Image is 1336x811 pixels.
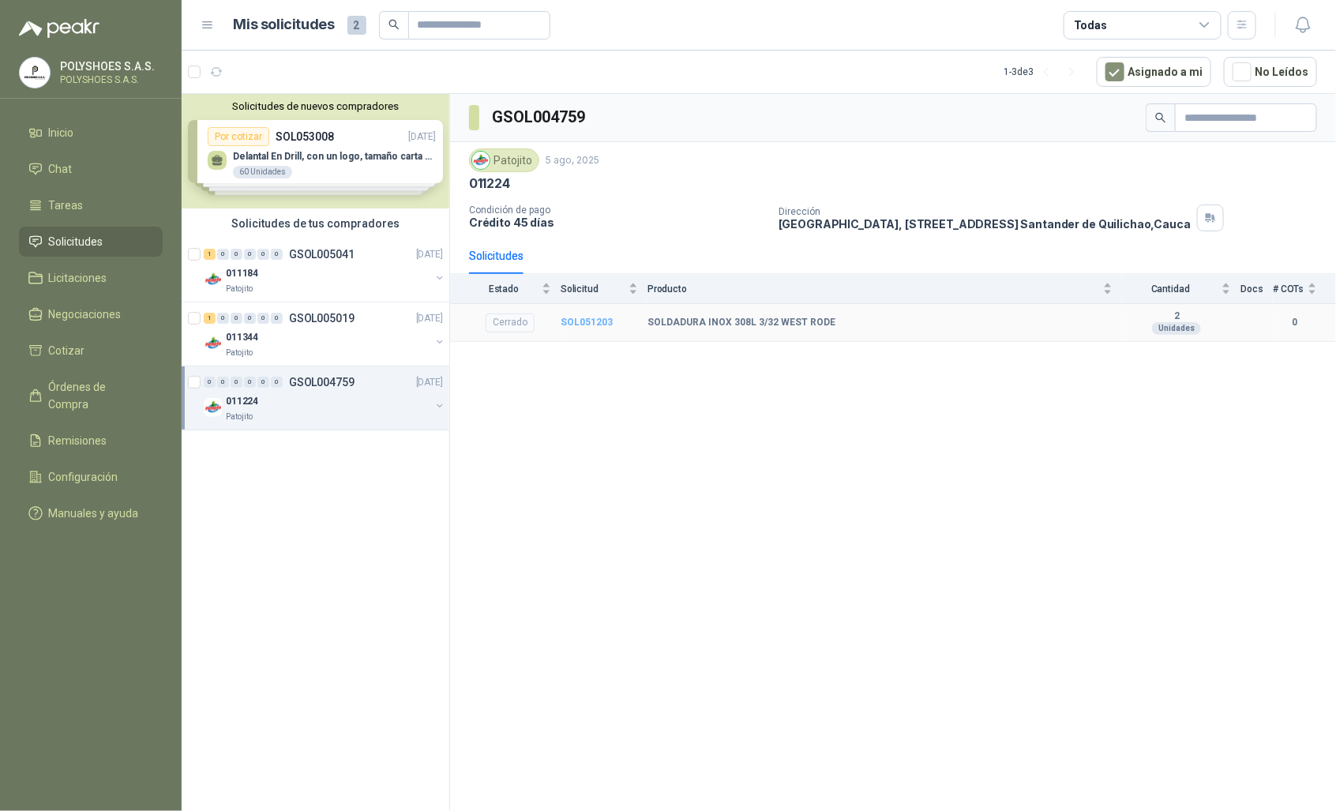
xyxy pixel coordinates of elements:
a: Remisiones [19,426,163,456]
p: 011224 [226,394,258,409]
th: # COTs [1273,274,1336,303]
a: Solicitudes [19,227,163,257]
p: 011224 [469,175,510,192]
p: [DATE] [416,247,443,262]
button: Solicitudes de nuevos compradores [188,100,443,112]
p: GSOL005019 [289,313,355,324]
b: 0 [1273,315,1317,330]
div: 0 [257,377,269,388]
div: 0 [271,313,283,324]
p: GSOL004759 [289,377,355,388]
p: Patojito [226,347,253,359]
p: Dirección [779,206,1191,217]
div: Todas [1074,17,1107,34]
div: 0 [231,377,242,388]
div: 0 [244,377,256,388]
p: [GEOGRAPHIC_DATA], [STREET_ADDRESS] Santander de Quilichao , Cauca [779,217,1191,231]
a: Configuración [19,462,163,492]
a: Chat [19,154,163,184]
p: [DATE] [416,311,443,326]
span: search [388,19,400,30]
p: [DATE] [416,375,443,390]
div: Unidades [1152,322,1201,335]
div: 0 [244,313,256,324]
p: 011184 [226,266,258,281]
a: 1 0 0 0 0 0 GSOL005041[DATE] Company Logo011184Patojito [204,245,446,295]
img: Company Logo [20,58,50,88]
a: SOL051203 [561,317,613,328]
div: Patojito [469,148,539,172]
span: Manuales y ayuda [49,505,139,522]
th: Solicitud [561,274,647,303]
span: Chat [49,160,73,178]
span: 2 [347,16,366,35]
p: GSOL005041 [289,249,355,260]
p: Crédito 45 días [469,216,766,229]
div: 0 [231,249,242,260]
div: 0 [204,377,216,388]
p: Patojito [226,283,253,295]
a: Negociaciones [19,299,163,329]
img: Company Logo [204,270,223,289]
span: Estado [469,283,539,295]
span: Solicitudes [49,233,103,250]
div: Solicitudes de nuevos compradoresPor cotizarSOL053008[DATE] Delantal En Drill, con un logo, tamañ... [182,94,449,208]
img: Logo peakr [19,19,99,38]
p: 5 ago, 2025 [546,153,599,168]
th: Cantidad [1122,274,1240,303]
a: Tareas [19,190,163,220]
span: Inicio [49,124,74,141]
h1: Mis solicitudes [234,13,335,36]
a: Inicio [19,118,163,148]
span: Cotizar [49,342,85,359]
div: 0 [257,249,269,260]
span: search [1155,112,1166,123]
span: # COTs [1273,283,1304,295]
a: 1 0 0 0 0 0 GSOL005019[DATE] Company Logo011344Patojito [204,309,446,359]
div: 1 [204,249,216,260]
div: Solicitudes [469,247,524,265]
a: Órdenes de Compra [19,372,163,419]
div: Cerrado [486,314,535,332]
div: 0 [217,313,229,324]
div: 0 [257,313,269,324]
span: Remisiones [49,432,107,449]
a: 0 0 0 0 0 0 GSOL004759[DATE] Company Logo011224Patojito [204,373,446,423]
th: Estado [450,274,561,303]
img: Company Logo [204,334,223,353]
img: Company Logo [204,398,223,417]
b: 2 [1122,310,1231,323]
span: Licitaciones [49,269,107,287]
span: Configuración [49,468,118,486]
p: POLYSHOES S.A.S. [60,61,159,72]
div: Solicitudes de tus compradores [182,208,449,238]
span: Negociaciones [49,306,122,323]
div: 0 [271,249,283,260]
div: 1 - 3 de 3 [1004,59,1084,84]
th: Docs [1240,274,1273,303]
span: Órdenes de Compra [49,378,148,413]
a: Cotizar [19,336,163,366]
p: Condición de pago [469,205,766,216]
p: POLYSHOES S.A.S. [60,75,159,84]
a: Licitaciones [19,263,163,293]
div: 0 [271,377,283,388]
div: 0 [217,377,229,388]
span: Solicitud [561,283,625,295]
span: Producto [647,283,1100,295]
div: 0 [231,313,242,324]
b: SOLDADURA INOX 308L 3/32 WEST RODE [647,317,835,329]
a: Manuales y ayuda [19,498,163,528]
div: 0 [217,249,229,260]
span: Tareas [49,197,84,214]
th: Producto [647,274,1122,303]
div: 0 [244,249,256,260]
p: 011344 [226,330,258,345]
p: Patojito [226,411,253,423]
h3: GSOL004759 [492,105,587,130]
span: Cantidad [1122,283,1218,295]
div: 1 [204,313,216,324]
img: Company Logo [472,152,490,169]
button: No Leídos [1224,57,1317,87]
